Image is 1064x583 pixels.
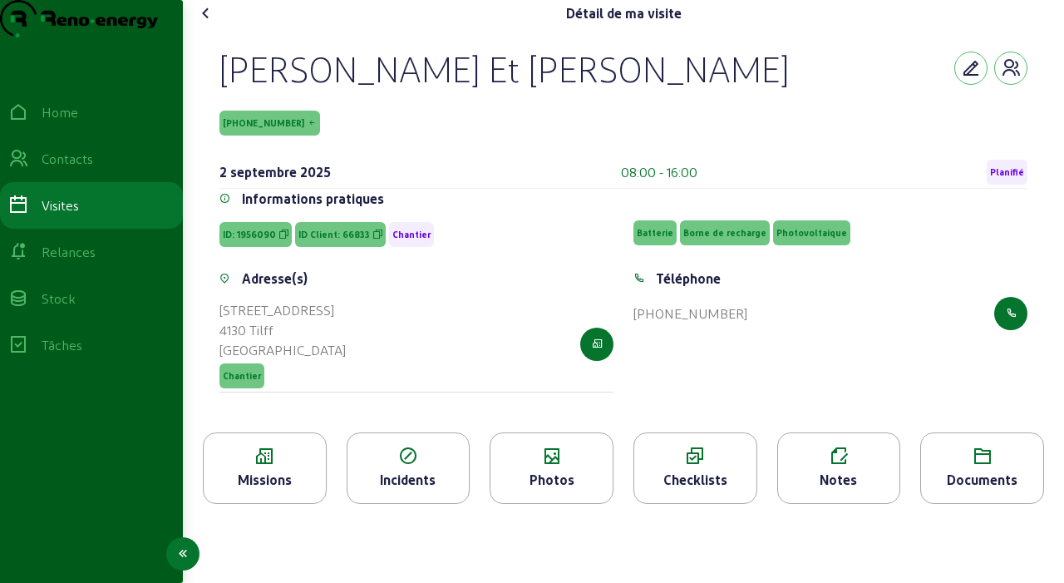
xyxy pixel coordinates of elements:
span: Chantier [392,229,431,240]
div: [PERSON_NAME] Et [PERSON_NAME] [219,47,789,90]
span: Chantier [223,370,261,382]
div: 4130 Tilff [219,320,346,340]
div: Informations pratiques [242,189,384,209]
span: ID: 1956090 [223,229,276,240]
span: Batterie [637,227,673,239]
div: Contacts [42,149,93,169]
div: Stock [42,289,76,309]
div: Détail de ma visite [566,3,682,23]
div: Relances [42,242,96,262]
div: 2 septembre 2025 [219,162,331,182]
div: [GEOGRAPHIC_DATA] [219,340,346,360]
div: Checklists [634,470,756,490]
div: Documents [921,470,1043,490]
div: Incidents [347,470,470,490]
div: Téléphone [656,269,721,289]
span: Planifié [990,166,1024,178]
div: [STREET_ADDRESS] [219,300,346,320]
div: 08:00 - 16:00 [621,162,697,182]
span: ID Client: 66833 [298,229,370,240]
div: Photos [490,470,613,490]
span: Photovoltaique [776,227,847,239]
span: [PHONE_NUMBER] [223,117,304,129]
div: Tâches [42,335,82,355]
div: Notes [778,470,900,490]
div: Visites [42,195,79,215]
div: Missions [204,470,326,490]
div: Adresse(s) [242,269,308,289]
span: Borne de recharge [683,227,766,239]
div: Home [42,102,78,122]
div: [PHONE_NUMBER] [633,304,747,324]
